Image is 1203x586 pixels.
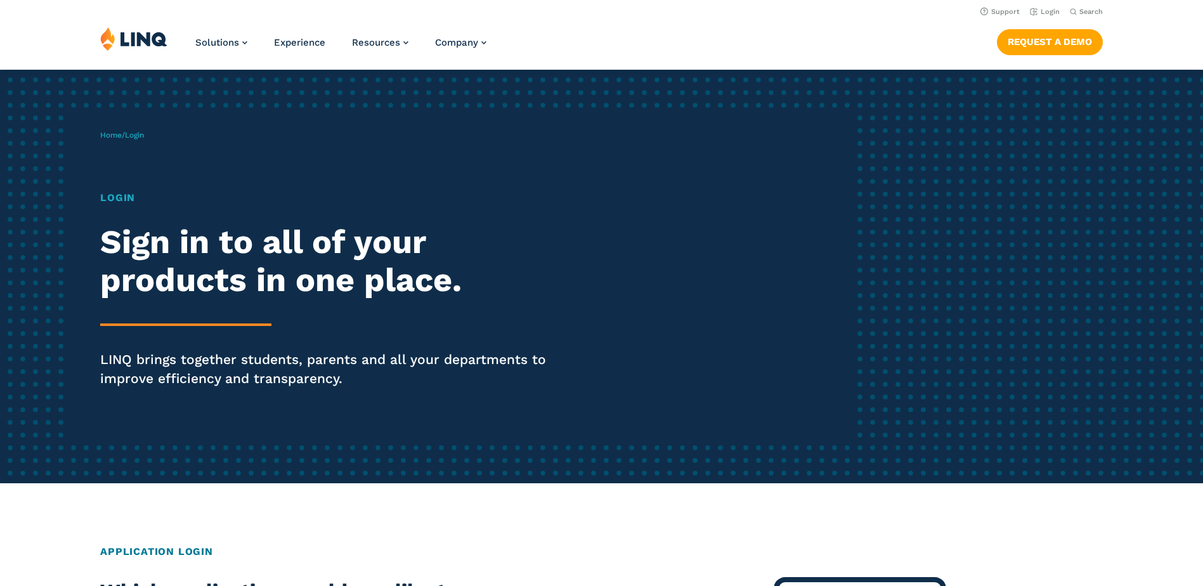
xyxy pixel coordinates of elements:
[100,131,144,140] span: /
[195,37,239,48] span: Solutions
[100,190,564,205] h1: Login
[1030,8,1060,16] a: Login
[1079,8,1103,16] span: Search
[195,27,486,68] nav: Primary Navigation
[100,544,1103,559] h2: Application Login
[435,37,486,48] a: Company
[435,37,478,48] span: Company
[997,27,1103,55] nav: Button Navigation
[100,223,564,299] h2: Sign in to all of your products in one place.
[100,350,564,388] p: LINQ brings together students, parents and all your departments to improve efficiency and transpa...
[100,27,167,51] img: LINQ | K‑12 Software
[195,37,247,48] a: Solutions
[980,8,1020,16] a: Support
[274,37,325,48] a: Experience
[352,37,408,48] a: Resources
[997,29,1103,55] a: Request a Demo
[125,131,144,140] span: Login
[1070,7,1103,16] button: Open Search Bar
[100,131,122,140] a: Home
[352,37,400,48] span: Resources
